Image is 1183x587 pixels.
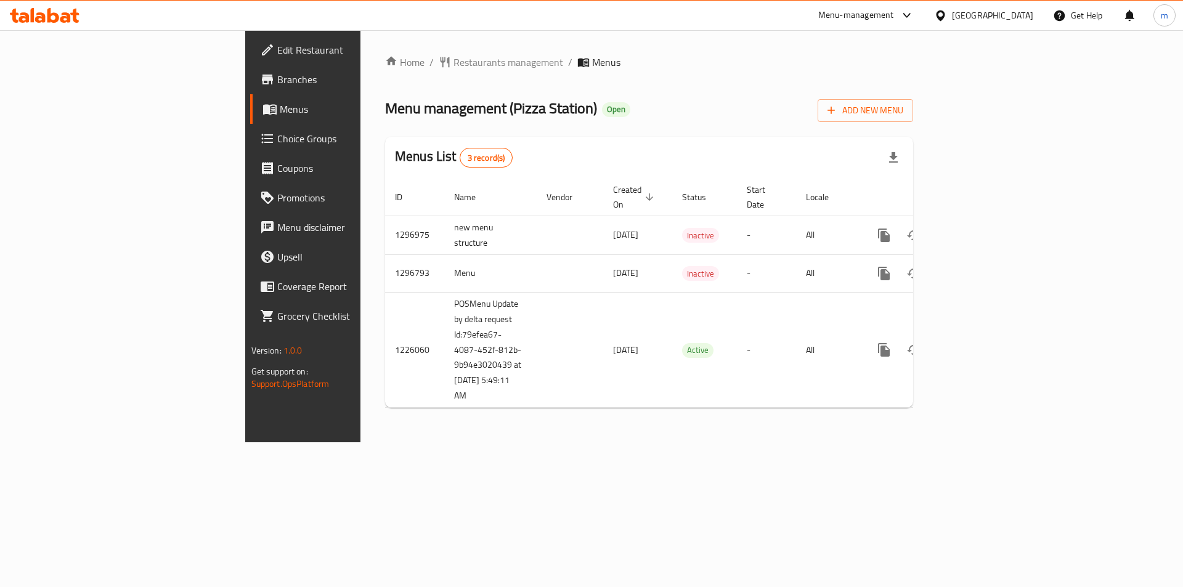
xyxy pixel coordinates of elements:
span: Open [602,104,630,115]
button: Change Status [899,259,929,288]
span: Name [454,190,492,204]
a: Upsell [250,242,443,272]
button: Add New Menu [818,99,913,122]
span: Coupons [277,161,433,176]
div: Export file [879,143,908,172]
div: Total records count [460,148,513,168]
a: Coverage Report [250,272,443,301]
span: Menu disclaimer [277,220,433,235]
span: Vendor [547,190,588,204]
span: Upsell [277,249,433,264]
a: Menus [250,94,443,124]
button: more [869,259,899,288]
span: [DATE] [613,265,638,281]
span: m [1161,9,1168,22]
div: Menu-management [818,8,894,23]
td: - [737,292,796,408]
span: Active [682,343,713,357]
span: Inactive [682,267,719,281]
a: Branches [250,65,443,94]
span: Status [682,190,722,204]
span: Restaurants management [453,55,563,70]
span: Choice Groups [277,131,433,146]
span: Menu management ( Pizza Station ) [385,94,597,122]
div: Active [682,343,713,358]
span: 3 record(s) [460,152,513,164]
button: Change Status [899,335,929,365]
div: Inactive [682,228,719,243]
span: Created On [613,182,657,212]
div: Inactive [682,266,719,281]
span: Coverage Report [277,279,433,294]
a: Edit Restaurant [250,35,443,65]
a: Grocery Checklist [250,301,443,331]
span: Grocery Checklist [277,309,433,323]
h2: Menus List [395,147,513,168]
th: Actions [860,179,998,216]
a: Coupons [250,153,443,183]
a: Restaurants management [439,55,563,70]
a: Choice Groups [250,124,443,153]
span: Add New Menu [827,103,903,118]
a: Promotions [250,183,443,213]
table: enhanced table [385,179,998,408]
td: All [796,254,860,292]
button: more [869,221,899,250]
td: - [737,216,796,254]
td: All [796,292,860,408]
a: Support.OpsPlatform [251,376,330,392]
span: Version: [251,342,282,358]
span: Start Date [747,182,781,212]
span: ID [395,190,418,204]
td: POSMenu Update by delta request Id:79efea67-4087-452f-812b-9b94e3020439 at [DATE] 5:49:11 AM [444,292,537,408]
div: [GEOGRAPHIC_DATA] [952,9,1033,22]
span: Menus [592,55,620,70]
span: Get support on: [251,363,308,379]
li: / [568,55,572,70]
button: more [869,335,899,365]
nav: breadcrumb [385,55,913,70]
span: Promotions [277,190,433,205]
button: Change Status [899,221,929,250]
span: [DATE] [613,342,638,358]
span: Menus [280,102,433,116]
span: [DATE] [613,227,638,243]
td: - [737,254,796,292]
td: new menu structure [444,216,537,254]
span: Locale [806,190,845,204]
a: Menu disclaimer [250,213,443,242]
td: All [796,216,860,254]
span: Edit Restaurant [277,43,433,57]
span: 1.0.0 [283,342,303,358]
td: Menu [444,254,537,292]
span: Inactive [682,229,719,243]
span: Branches [277,72,433,87]
div: Open [602,102,630,117]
